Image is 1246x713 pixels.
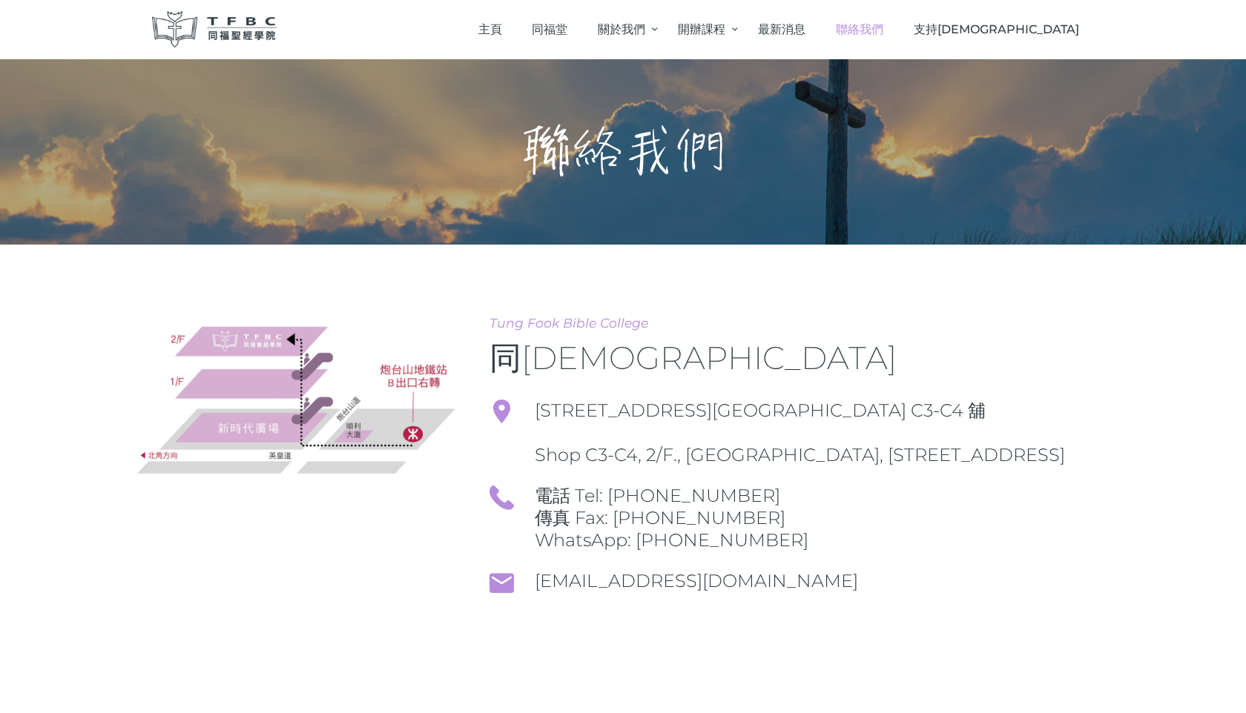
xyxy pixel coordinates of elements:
[517,7,583,51] a: 同福堂
[535,529,1094,551] span: WhatsApp: [PHONE_NUMBER]
[914,22,1079,36] span: 支持[DEMOGRAPHIC_DATA]
[489,314,1094,333] span: Tung Fook Bible College
[535,422,1094,466] span: Shop C3-C4, 2/F., [GEOGRAPHIC_DATA], [STREET_ADDRESS]
[535,485,780,506] a: 電話 Tel: [PHONE_NUMBER]
[152,11,277,47] img: 同福聖經學院 TFBC
[743,7,821,51] a: 最新消息
[582,7,662,51] a: 關於我們
[478,22,502,36] span: 主頁
[535,507,1094,529] span: 傳真 Fax: [PHONE_NUMBER]
[598,22,645,36] span: 關於我們
[535,570,858,591] a: [EMAIL_ADDRESS][DOMAIN_NAME]
[836,22,883,36] span: 聯絡我們
[521,119,725,185] h1: 聯絡我們
[535,399,1094,422] span: [STREET_ADDRESS][GEOGRAPHIC_DATA] C3-C4 舖
[663,7,743,51] a: 開辦課程
[758,22,805,36] span: 最新消息
[678,22,725,36] span: 開辦課程
[489,339,897,377] span: 同[DEMOGRAPHIC_DATA]
[898,7,1094,51] a: 支持[DEMOGRAPHIC_DATA]
[821,7,899,51] a: 聯絡我們
[532,22,567,36] span: 同福堂
[463,7,517,51] a: 主頁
